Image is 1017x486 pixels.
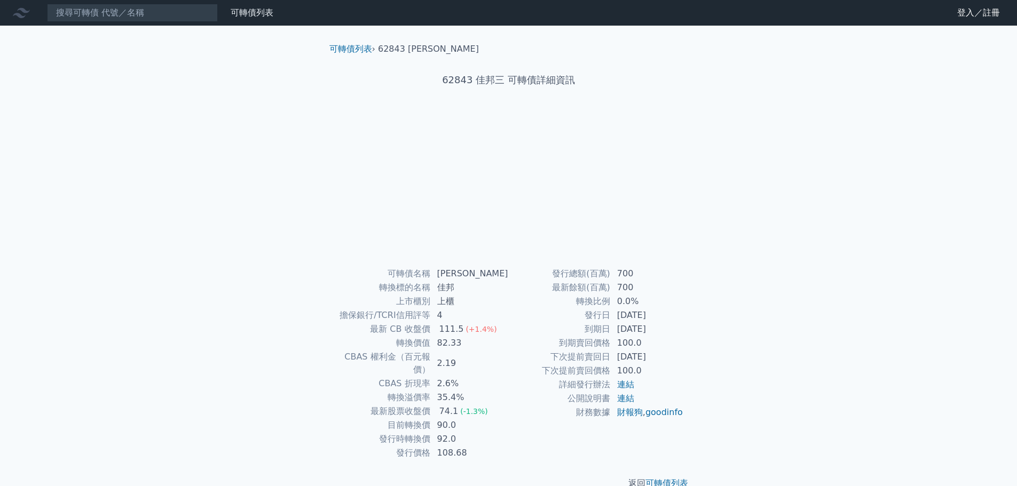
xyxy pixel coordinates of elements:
td: 2.19 [431,350,509,377]
li: 62843 [PERSON_NAME] [378,43,479,55]
td: 100.0 [611,336,684,350]
td: 目前轉換價 [334,418,431,432]
td: [PERSON_NAME] [431,267,509,281]
td: 700 [611,281,684,294]
td: , [611,405,684,419]
a: 可轉債列表 [231,7,273,18]
td: 92.0 [431,432,509,446]
td: 108.68 [431,446,509,460]
td: 轉換標的名稱 [334,281,431,294]
td: 4 [431,308,509,322]
td: 轉換溢價率 [334,391,431,404]
li: › [329,43,375,55]
td: 35.4% [431,391,509,404]
a: 連結 [617,393,634,403]
td: CBAS 折現率 [334,377,431,391]
td: 上市櫃別 [334,294,431,308]
td: [DATE] [611,350,684,364]
td: 100.0 [611,364,684,378]
td: 詳細發行辦法 [509,378,611,392]
td: [DATE] [611,322,684,336]
a: 登入／註冊 [949,4,1008,21]
td: 90.0 [431,418,509,432]
td: 財務數據 [509,405,611,419]
a: goodinfo [645,407,683,417]
span: (+1.4%) [466,325,496,333]
a: 財報狗 [617,407,643,417]
td: 82.33 [431,336,509,350]
td: 上櫃 [431,294,509,308]
td: 2.6% [431,377,509,391]
td: 發行價格 [334,446,431,460]
td: 可轉債名稱 [334,267,431,281]
td: 轉換比例 [509,294,611,308]
a: 連結 [617,379,634,389]
td: [DATE] [611,308,684,322]
a: 可轉債列表 [329,44,372,54]
td: 佳邦 [431,281,509,294]
td: 到期賣回價格 [509,336,611,350]
h1: 62843 佳邦三 可轉債詳細資訊 [321,73,697,87]
td: CBAS 權利金（百元報價） [334,350,431,377]
td: 下次提前賣回日 [509,350,611,364]
td: 0.0% [611,294,684,308]
td: 最新餘額(百萬) [509,281,611,294]
td: 到期日 [509,322,611,336]
div: 74.1 [437,405,461,418]
td: 發行時轉換價 [334,432,431,446]
td: 最新股票收盤價 [334,404,431,418]
td: 最新 CB 收盤價 [334,322,431,336]
td: 700 [611,267,684,281]
span: (-1.3%) [460,407,488,416]
td: 公開說明書 [509,392,611,405]
div: 111.5 [437,323,466,336]
td: 轉換價值 [334,336,431,350]
td: 發行總額(百萬) [509,267,611,281]
td: 發行日 [509,308,611,322]
td: 下次提前賣回價格 [509,364,611,378]
input: 搜尋可轉債 代號／名稱 [47,4,218,22]
td: 擔保銀行/TCRI信用評等 [334,308,431,322]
